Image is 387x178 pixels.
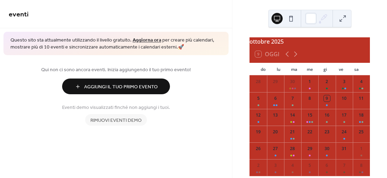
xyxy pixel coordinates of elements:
div: 15 [307,112,313,118]
div: ma [286,63,302,75]
div: 3 [341,79,347,85]
div: 19 [255,129,261,135]
div: 30 [289,79,296,85]
div: 1 [307,79,313,85]
a: Aggiorna ora [133,36,161,45]
div: 7 [289,95,296,102]
div: 20 [272,129,278,135]
button: Rimuovi eventi demo [85,114,147,126]
div: ve [333,63,349,75]
div: 29 [307,146,313,152]
div: 3 [272,162,278,169]
div: 28 [255,79,261,85]
span: Questo sito sta attualmente utilizzando il livello gratuito. per creare più calendari, mostrare p... [10,37,222,51]
span: eventi [9,8,29,21]
div: 17 [341,112,347,118]
div: 31 [341,146,347,152]
div: 7 [341,162,347,169]
div: 16 [324,112,330,118]
div: do [255,63,271,75]
div: sa [349,63,364,75]
div: 21 [289,129,296,135]
div: ottobre 2025 [250,37,370,46]
div: me [302,63,318,75]
div: 6 [324,162,330,169]
div: 12 [255,112,261,118]
div: 18 [358,112,364,118]
div: 4 [289,162,296,169]
div: gi [318,63,333,75]
span: Aggiungi Il Tuo Primo Evento [84,83,158,91]
div: 26 [255,146,261,152]
div: 10 [341,95,347,102]
div: 14 [289,112,296,118]
div: 8 [358,162,364,169]
div: 2 [324,79,330,85]
div: 23 [324,129,330,135]
div: 5 [307,162,313,169]
div: 25 [358,129,364,135]
div: 8 [307,95,313,102]
div: 22 [307,129,313,135]
div: 2 [255,162,261,169]
span: Qui non ci sono ancora eventi. Inizia aggiungendo il tuo primo evento! [9,66,223,74]
a: Aggiungi Il Tuo Primo Evento [9,79,223,94]
button: Aggiungi Il Tuo Primo Evento [62,79,170,94]
div: 24 [341,129,347,135]
div: 5 [255,95,261,102]
div: 13 [272,112,278,118]
div: 1 [358,146,364,152]
span: Eventi demo visualizzati finché non aggiungi i tuoi. [62,104,170,111]
div: 4 [358,79,364,85]
div: 9 [324,95,330,102]
span: Rimuovi eventi demo [90,117,142,124]
div: 29 [272,79,278,85]
div: lu [271,63,286,75]
div: 30 [324,146,330,152]
div: 11 [358,95,364,102]
div: 27 [272,146,278,152]
div: 28 [289,146,296,152]
div: 6 [272,95,278,102]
